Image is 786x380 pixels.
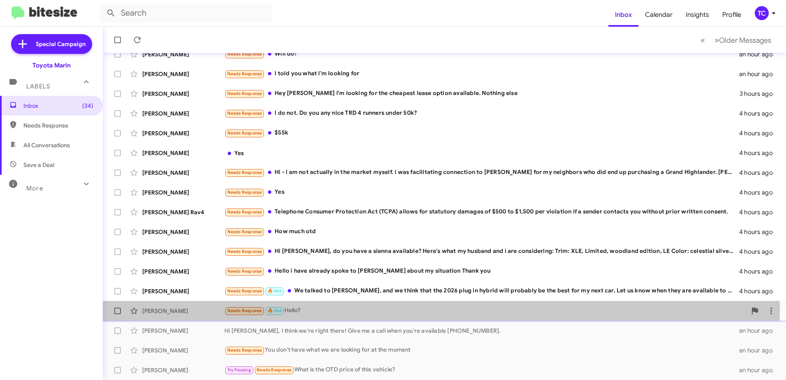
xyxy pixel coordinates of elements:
div: Hi - I am not actually in the market myself. I was facilitating connection to [PERSON_NAME] for m... [224,168,739,177]
span: Needs Response [23,121,93,130]
div: 4 hours ago [739,248,779,256]
span: Needs Response [227,190,262,195]
div: Hey [PERSON_NAME] I'm looking for the cheapest lease option available. Nothing else [224,89,740,98]
span: Needs Response [227,209,262,215]
div: [PERSON_NAME] [142,228,224,236]
span: Needs Response [227,111,262,116]
div: Hi [PERSON_NAME], I think we're right there! Give me a call when you're available [PHONE_NUMBER]. [224,327,739,335]
div: [PERSON_NAME] [142,287,224,295]
div: Hello? [224,306,747,315]
span: Needs Response [227,288,262,294]
div: an hour ago [739,366,779,374]
span: Try Pausing [227,367,251,373]
span: (34) [82,102,93,110]
div: 4 hours ago [739,109,779,118]
span: Needs Response [227,249,262,254]
span: 🔥 Hot [268,308,282,313]
div: 4 hours ago [739,208,779,216]
span: Special Campaign [36,40,86,48]
div: [PERSON_NAME] [142,90,224,98]
span: Needs Response [227,308,262,313]
div: [PERSON_NAME] [142,70,224,78]
div: 4 hours ago [739,149,779,157]
div: 4 hours ago [739,129,779,137]
a: Calendar [638,3,679,27]
div: Yes [224,188,739,197]
span: Needs Response [227,71,262,76]
div: Hello i have already spoke to [PERSON_NAME] about my situation Thank you [224,266,739,276]
span: 🔥 Hot [268,288,282,294]
button: Next [710,32,776,49]
div: 4 hours ago [739,287,779,295]
div: [PERSON_NAME] [142,248,224,256]
span: More [26,185,43,192]
a: Special Campaign [11,34,92,54]
div: We talked to [PERSON_NAME], and we think that the 2026 plug in hybrid will probably be the best f... [224,286,739,296]
span: Needs Response [227,51,262,57]
div: What is the OTD price of this vehicle? [224,365,739,375]
span: Needs Response [227,348,262,353]
div: How much otd [224,227,739,236]
div: I do not. Do you any nice TRD 4 runners under 50k? [224,109,739,118]
div: [PERSON_NAME] [142,149,224,157]
div: Hi [PERSON_NAME], do you have a sienna available? Here's what my husband and i are considering: T... [224,247,739,256]
div: 3 hours ago [740,90,779,98]
div: You don't have what we are looking for at the moment [224,345,739,355]
span: Needs Response [227,229,262,234]
div: 4 hours ago [739,267,779,276]
span: Older Messages [719,36,771,45]
a: Insights [679,3,716,27]
div: an hour ago [739,346,779,355]
div: an hour ago [739,50,779,58]
a: Inbox [608,3,638,27]
button: TC [748,6,777,20]
span: Labels [26,83,50,90]
div: [PERSON_NAME] [142,50,224,58]
span: All Conversations [23,141,70,149]
div: [PERSON_NAME] [142,366,224,374]
div: [PERSON_NAME] [142,307,224,315]
div: Telephone Consumer Protection Act (TCPA) allows for statutory damages of $500 to $1,500 per viola... [224,207,739,217]
span: Needs Response [257,367,291,373]
div: 4 hours ago [739,188,779,197]
a: Profile [716,3,748,27]
span: Needs Response [227,91,262,96]
div: $55k [224,128,739,138]
span: Needs Response [227,269,262,274]
div: an hour ago [739,70,779,78]
div: [PERSON_NAME] [142,346,224,355]
div: Toyota Marin [32,61,71,70]
div: [PERSON_NAME] Rav4 [142,208,224,216]
div: TC [755,6,769,20]
div: 4 hours ago [739,169,779,177]
input: Search [99,3,272,23]
div: [PERSON_NAME] [142,129,224,137]
div: Yes [224,149,739,157]
div: [PERSON_NAME] [142,327,224,335]
div: 4 hours ago [739,228,779,236]
div: [PERSON_NAME] [142,169,224,177]
div: [PERSON_NAME] [142,109,224,118]
div: [PERSON_NAME] [142,188,224,197]
div: [PERSON_NAME] [142,267,224,276]
span: » [714,35,719,45]
div: an hour ago [739,327,779,335]
button: Previous [696,32,710,49]
span: Needs Response [227,170,262,175]
span: Needs Response [227,130,262,136]
span: Inbox [23,102,93,110]
div: Will do! [224,49,739,59]
span: Save a Deal [23,161,54,169]
div: I told you what I'm looking for [224,69,739,79]
nav: Page navigation example [696,32,776,49]
span: « [700,35,705,45]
